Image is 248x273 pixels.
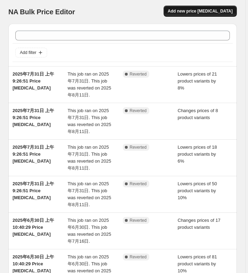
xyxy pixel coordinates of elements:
span: Reverted [130,254,147,260]
span: Add filter [20,50,36,55]
span: Lowers prices of 50 product variants by 10% [178,181,217,200]
span: Changes prices of 17 product variants [178,218,220,230]
span: Reverted [130,71,147,77]
span: Changes prices of 8 product variants [178,108,218,120]
span: Add new price [MEDICAL_DATA] [168,8,233,14]
span: This job ran on 2025年7月31日. This job was reverted on 2025年8月11日. [68,108,111,134]
span: Lowers prices of 18 product variants by 6% [178,145,217,164]
span: Lowers prices of 21 product variants by 8% [178,71,217,91]
span: Reverted [130,218,147,223]
span: NA Bulk Price Editor [8,8,75,16]
span: 2025年7月31日 上午9:26:51 Price [MEDICAL_DATA] [13,145,54,164]
span: 2025年7月31日 上午9:26:51 Price [MEDICAL_DATA] [13,181,54,200]
span: 2025年7月31日 上午9:26:51 Price [MEDICAL_DATA] [13,71,54,91]
span: This job ran on 2025年7月31日. This job was reverted on 2025年8月11日. [68,71,111,97]
span: Reverted [130,145,147,150]
button: Add filter [15,48,47,57]
span: This job ran on 2025年7月31日. This job was reverted on 2025年8月11日. [68,145,111,171]
span: This job ran on 2025年7月31日. This job was reverted on 2025年8月11日. [68,181,111,207]
span: This job ran on 2025年6月30日. This job was reverted on 2025年7月16日. [68,218,111,244]
span: Reverted [130,108,147,114]
button: Add new price [MEDICAL_DATA] [164,6,237,17]
span: 2025年6月30日 上午10:40:29 Price [MEDICAL_DATA] [13,218,54,237]
span: 2025年7月31日 上午9:26:51 Price [MEDICAL_DATA] [13,108,54,127]
span: Reverted [130,181,147,187]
